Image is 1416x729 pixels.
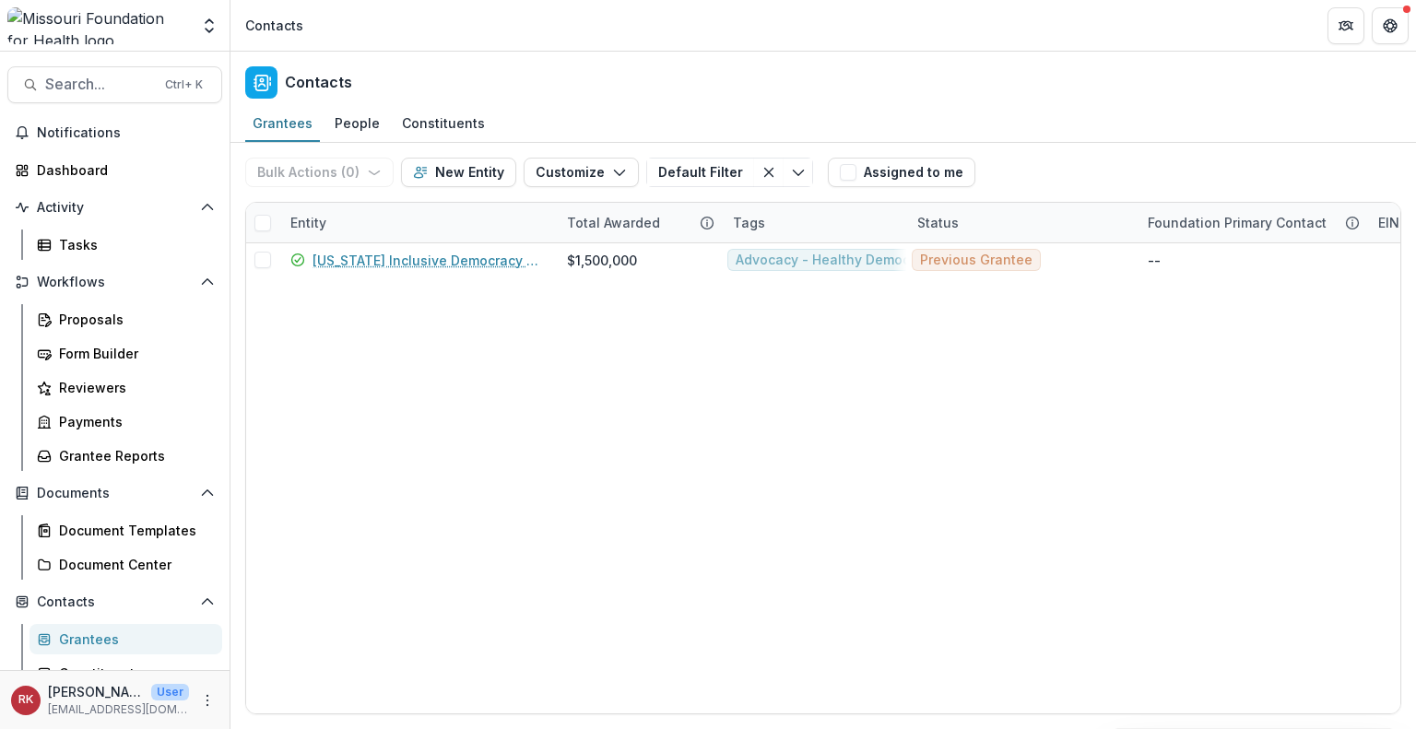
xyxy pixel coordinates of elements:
button: Bulk Actions (0) [245,158,394,187]
button: Partners [1327,7,1364,44]
div: Total Awarded [556,203,722,242]
button: Clear filter [754,158,784,187]
div: Grantee Reports [59,446,207,465]
div: Document Templates [59,521,207,540]
a: Dashboard [7,155,222,185]
a: Document Center [29,549,222,580]
button: Open Workflows [7,267,222,297]
div: Grantees [245,110,320,136]
span: Documents [37,486,193,501]
div: Form Builder [59,344,207,363]
span: Activity [37,200,193,216]
div: Dashboard [37,160,207,180]
div: Constituents [395,110,492,136]
h2: Contacts [285,74,352,91]
div: EIN [1367,213,1410,232]
button: Get Help [1372,7,1409,44]
a: [US_STATE] Inclusive Democracy Fund [313,251,545,270]
img: Missouri Foundation for Health logo [7,7,189,44]
a: Proposals [29,304,222,335]
button: Notifications [7,118,222,147]
a: Constituents [29,658,222,688]
button: Open Contacts [7,587,222,617]
span: Workflows [37,275,193,290]
p: User [151,684,189,700]
div: Contacts [245,16,303,35]
button: Open Activity [7,193,222,222]
a: Reviewers [29,372,222,403]
a: Payments [29,406,222,437]
button: Customize [524,158,639,187]
a: Tasks [29,229,222,260]
span: Search... [45,76,154,93]
span: Previous Grantee [920,253,1032,268]
div: Proposals [59,310,207,329]
div: Ctrl + K [161,75,206,95]
button: Default Filter [646,158,754,187]
div: Document Center [59,555,207,574]
button: Assigned to me [828,158,975,187]
button: Toggle menu [784,158,813,187]
div: Tags [722,203,906,242]
div: Foundation Primary Contact [1137,213,1338,232]
div: Status [906,203,1137,242]
a: Document Templates [29,515,222,546]
div: Constituents [59,664,207,683]
div: People [327,110,387,136]
a: Form Builder [29,338,222,369]
div: Entity [279,203,556,242]
nav: breadcrumb [238,12,311,39]
a: Grantees [245,106,320,142]
div: $1,500,000 [567,251,637,270]
div: Tasks [59,235,207,254]
a: Grantees [29,624,222,654]
div: Renee Klann [18,694,33,706]
button: Search... [7,66,222,103]
div: Foundation Primary Contact [1137,203,1367,242]
div: Grantees [59,629,207,649]
a: Grantee Reports [29,441,222,471]
button: Open Documents [7,478,222,508]
button: Open entity switcher [196,7,222,44]
div: Entity [279,213,337,232]
button: New Entity [401,158,516,187]
div: Status [906,213,970,232]
span: Advocacy - Healthy Democracy [736,253,938,268]
div: Payments [59,412,207,431]
p: [PERSON_NAME] [48,682,144,701]
a: People [327,106,387,142]
div: -- [1148,251,1161,270]
button: More [196,689,218,711]
div: Tags [722,213,776,232]
p: [EMAIL_ADDRESS][DOMAIN_NAME] [48,701,189,718]
div: Total Awarded [556,213,671,232]
div: Reviewers [59,378,207,397]
span: Contacts [37,594,193,610]
a: Constituents [395,106,492,142]
span: Notifications [37,125,215,141]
